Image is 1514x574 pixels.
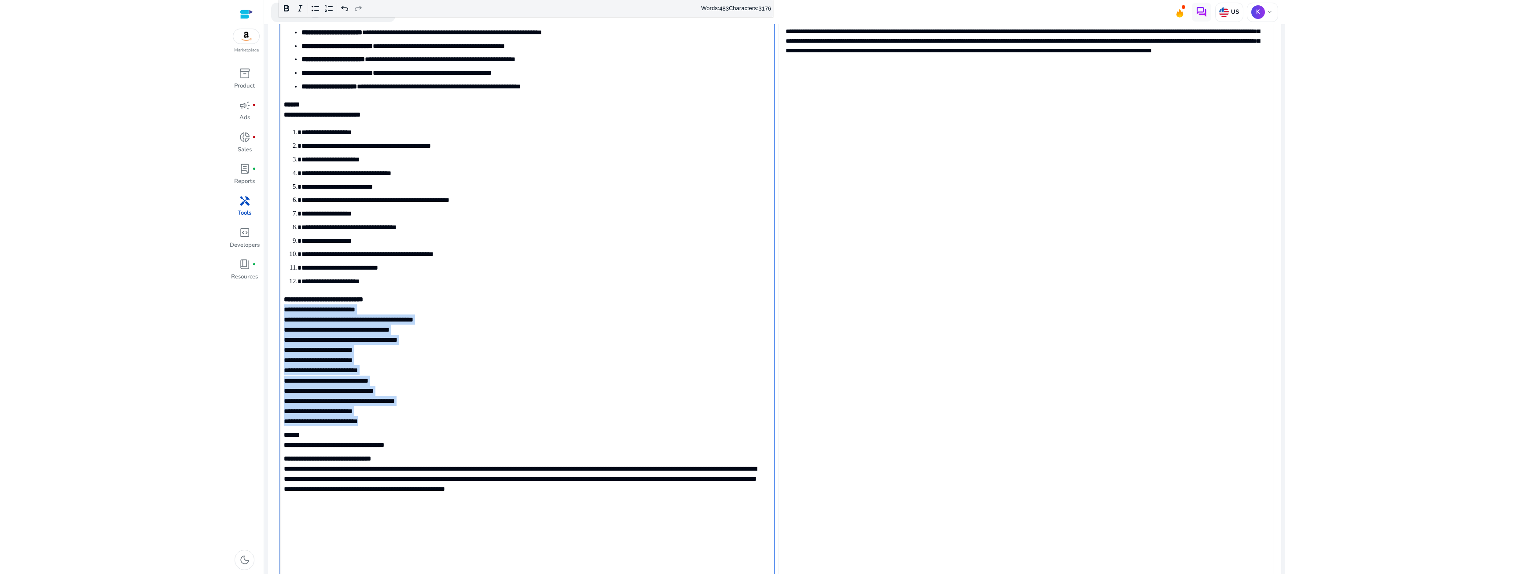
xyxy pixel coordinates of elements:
span: fiber_manual_record [252,103,256,107]
p: Developers [230,241,260,250]
a: code_blocksDevelopers [229,225,260,257]
img: amazon.svg [233,29,260,44]
label: 3176 [758,5,771,11]
a: book_4fiber_manual_recordResources [229,257,260,289]
p: Product [234,82,255,91]
a: campaignfiber_manual_recordAds [229,98,260,129]
span: inventory_2 [239,68,250,79]
p: US [1229,8,1238,16]
span: code_blocks [239,227,250,238]
p: Sales [238,146,252,154]
span: fiber_manual_record [252,135,256,139]
p: Resources [231,273,258,282]
a: donut_smallfiber_manual_recordSales [229,130,260,161]
p: Tools [238,209,251,218]
span: fiber_manual_record [252,167,256,171]
span: handyman [239,195,250,207]
img: us.svg [1219,7,1229,17]
p: Marketplace [234,47,259,54]
a: handymanTools [229,193,260,225]
label: 483 [719,5,729,11]
span: donut_small [239,132,250,143]
span: campaign [239,100,250,111]
span: fiber_manual_record [252,263,256,267]
span: search [279,6,290,18]
p: Reports [234,177,255,186]
a: inventory_2Product [229,66,260,98]
span: dark_mode [239,554,250,566]
span: keyboard_arrow_down [1266,8,1274,16]
a: lab_profilefiber_manual_recordReports [229,161,260,193]
span: lab_profile [239,163,250,175]
span: book_4 [239,259,250,270]
p: Ads [239,113,250,122]
div: Words: Characters: [701,3,771,14]
p: K [1251,5,1265,19]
